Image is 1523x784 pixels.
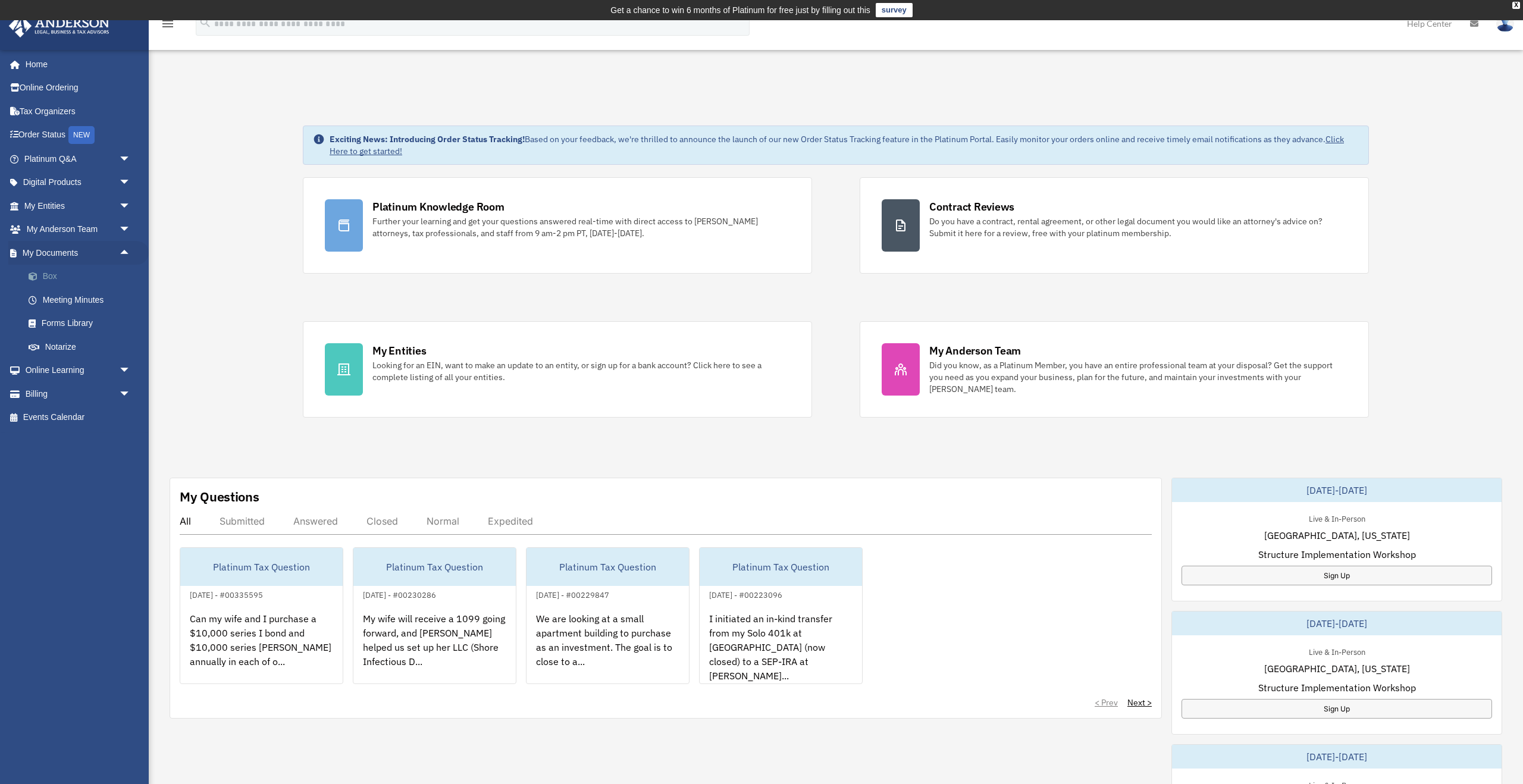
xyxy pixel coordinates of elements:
[353,547,516,684] a: Platinum Tax Question[DATE] - #00230286My wife will receive a 1099 going forward, and [PERSON_NAM...
[303,177,812,274] a: Platinum Knowledge Room Further your learning and get your questions answered real-time with dire...
[372,215,790,239] div: Further your learning and get your questions answered real-time with direct access to [PERSON_NAM...
[860,177,1369,274] a: Contract Reviews Do you have a contract, rental agreement, or other legal document you would like...
[353,602,516,695] div: My wife will receive a 1099 going forward, and [PERSON_NAME] helped us set up her LLC (Shore Infe...
[372,343,426,358] div: My Entities
[8,171,149,195] a: Digital Productsarrow_drop_down
[488,515,533,527] div: Expedited
[220,515,265,527] div: Submitted
[119,359,143,383] span: arrow_drop_down
[1172,611,1502,635] div: [DATE]-[DATE]
[180,588,272,600] div: [DATE] - #00335595
[353,548,516,586] div: Platinum Tax Question
[17,312,149,335] a: Forms Library
[8,194,149,218] a: My Entitiesarrow_drop_down
[8,382,149,406] a: Billingarrow_drop_down
[1172,745,1502,769] div: [DATE]-[DATE]
[929,215,1347,239] div: Do you have a contract, rental agreement, or other legal document you would like an attorney's ad...
[1182,566,1492,585] a: Sign Up
[700,548,862,586] div: Platinum Tax Question
[8,99,149,123] a: Tax Organizers
[303,321,812,418] a: My Entities Looking for an EIN, want to make an update to an entity, or sign up for a bank accoun...
[17,335,149,359] a: Notarize
[161,17,175,31] i: menu
[5,14,113,37] img: Anderson Advisors Platinum Portal
[17,265,149,288] a: Box
[1172,478,1502,502] div: [DATE]-[DATE]
[700,602,862,695] div: I initiated an in-kind transfer from my Solo 401k at [GEOGRAPHIC_DATA] (now closed) to a SEP-IRA ...
[876,3,913,17] a: survey
[1512,2,1520,9] div: close
[1496,15,1514,32] img: User Pic
[527,548,689,586] div: Platinum Tax Question
[119,382,143,406] span: arrow_drop_down
[330,133,1359,157] div: Based on your feedback, we're thrilled to announce the launch of our new Order Status Tracking fe...
[1127,697,1152,708] a: Next >
[119,218,143,242] span: arrow_drop_down
[330,134,525,145] strong: Exciting News: Introducing Order Status Tracking!
[180,488,259,506] div: My Questions
[372,199,504,214] div: Platinum Knowledge Room
[119,241,143,265] span: arrow_drop_up
[8,359,149,382] a: Online Learningarrow_drop_down
[17,288,149,312] a: Meeting Minutes
[1264,528,1410,542] span: [GEOGRAPHIC_DATA], [US_STATE]
[526,547,690,684] a: Platinum Tax Question[DATE] - #00229847We are looking at a small apartment building to purchase a...
[8,123,149,148] a: Order StatusNEW
[527,602,689,695] div: We are looking at a small apartment building to purchase as an investment. The goal is to close t...
[929,359,1347,395] div: Did you know, as a Platinum Member, you have an entire professional team at your disposal? Get th...
[8,147,149,171] a: Platinum Q&Aarrow_drop_down
[929,343,1021,358] div: My Anderson Team
[700,588,792,600] div: [DATE] - #00223096
[180,602,343,695] div: Can my wife and I purchase a $10,000 series I bond and $10,000 series [PERSON_NAME] annually in e...
[8,218,149,242] a: My Anderson Teamarrow_drop_down
[1299,645,1375,657] div: Live & In-Person
[8,76,149,100] a: Online Ordering
[119,171,143,195] span: arrow_drop_down
[427,515,459,527] div: Normal
[293,515,338,527] div: Answered
[180,548,343,586] div: Platinum Tax Question
[699,547,863,684] a: Platinum Tax Question[DATE] - #00223096I initiated an in-kind transfer from my Solo 401k at [GEOG...
[527,588,619,600] div: [DATE] - #00229847
[929,199,1014,214] div: Contract Reviews
[8,406,149,429] a: Events Calendar
[8,241,149,265] a: My Documentsarrow_drop_up
[330,134,1344,156] a: Click Here to get started!
[199,16,212,29] i: search
[180,547,343,684] a: Platinum Tax Question[DATE] - #00335595Can my wife and I purchase a $10,000 series I bond and $10...
[180,515,191,527] div: All
[353,588,446,600] div: [DATE] - #00230286
[119,194,143,218] span: arrow_drop_down
[610,3,870,17] div: Get a chance to win 6 months of Platinum for free just by filling out this
[1258,680,1416,695] span: Structure Implementation Workshop
[119,147,143,171] span: arrow_drop_down
[68,126,95,144] div: NEW
[372,359,790,383] div: Looking for an EIN, want to make an update to an entity, or sign up for a bank account? Click her...
[1258,547,1416,562] span: Structure Implementation Workshop
[366,515,398,527] div: Closed
[1182,699,1492,719] a: Sign Up
[8,52,143,76] a: Home
[860,321,1369,418] a: My Anderson Team Did you know, as a Platinum Member, you have an entire professional team at your...
[161,21,175,31] a: menu
[1264,661,1410,676] span: [GEOGRAPHIC_DATA], [US_STATE]
[1299,512,1375,524] div: Live & In-Person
